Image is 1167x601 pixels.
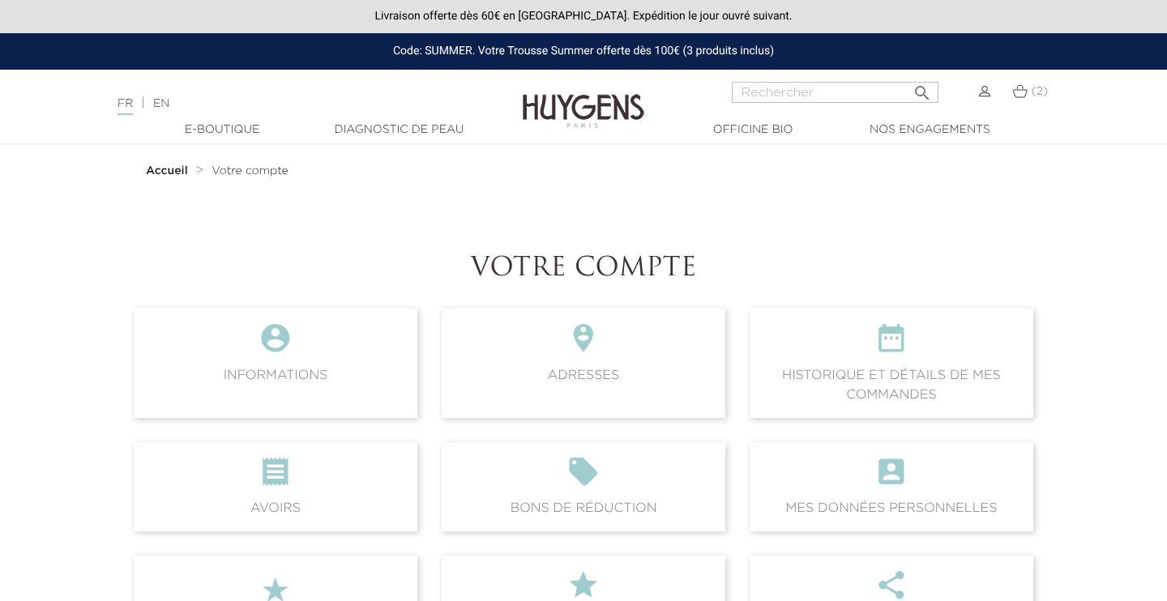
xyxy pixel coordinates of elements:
span: Historique et détails de mes commandes [750,309,1033,417]
input: Rechercher [732,82,938,103]
h1: Votre compte [134,254,1033,284]
i:  [455,322,712,365]
a: Avoirs [122,442,430,531]
a: Informations [122,309,430,417]
span: (2) [1032,86,1048,97]
a: Historique et détails de mes commandes [737,309,1045,417]
a: Votre compte [212,164,289,177]
a: Adresses [430,309,737,417]
i:  [455,455,712,499]
span: Votre compte [212,165,289,177]
a: Accueil [146,164,191,177]
a: Officine Bio [672,121,834,139]
span: Adresses [442,309,725,417]
span: Bons de réduction [442,442,725,531]
i:  [763,322,1020,365]
i: account_box [763,455,1020,499]
span: Informations [134,309,417,417]
i:  [147,322,404,365]
a: FR [118,98,133,115]
img: Huygens [523,68,644,130]
span: Mes données personnelles [750,442,1033,531]
i:  [913,79,932,98]
a: account_boxMes données personnelles [737,442,1045,531]
i:  [147,455,404,499]
div: | [109,94,474,113]
a: Bons de réduction [430,442,737,531]
a: Diagnostic de peau [318,121,480,139]
a: (2) [1012,85,1048,98]
strong: Accueil [146,165,188,177]
a: E-Boutique [141,121,303,139]
button:  [908,77,937,99]
span: Avoirs [134,442,417,531]
a: Nos engagements [849,121,1011,139]
a: EN [153,98,169,109]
